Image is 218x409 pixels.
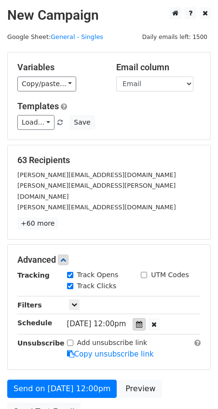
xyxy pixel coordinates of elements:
[17,182,176,200] small: [PERSON_NAME][EMAIL_ADDRESS][PERSON_NAME][DOMAIN_NAME]
[17,101,59,111] a: Templates
[7,7,211,24] h2: New Campaign
[139,32,211,42] span: Daily emails left: 1500
[170,363,218,409] iframe: Chat Widget
[151,270,189,280] label: UTM Codes
[77,281,117,291] label: Track Clicks
[17,115,54,130] a: Load...
[51,33,103,40] a: General - Singles
[17,319,52,327] strong: Schedule
[67,320,126,328] span: [DATE] 12:00pm
[17,217,58,230] a: +60 more
[17,62,102,73] h5: Variables
[77,338,148,348] label: Add unsubscribe link
[17,255,201,265] h5: Advanced
[77,270,119,280] label: Track Opens
[17,155,201,166] h5: 63 Recipients
[17,77,76,91] a: Copy/paste...
[119,380,162,398] a: Preview
[139,33,211,40] a: Daily emails left: 1500
[17,204,176,211] small: [PERSON_NAME][EMAIL_ADDRESS][DOMAIN_NAME]
[116,62,201,73] h5: Email column
[17,301,42,309] strong: Filters
[7,380,117,398] a: Send on [DATE] 12:00pm
[67,350,154,358] a: Copy unsubscribe link
[17,171,176,179] small: [PERSON_NAME][EMAIL_ADDRESS][DOMAIN_NAME]
[17,339,65,347] strong: Unsubscribe
[17,271,50,279] strong: Tracking
[69,115,95,130] button: Save
[7,33,103,40] small: Google Sheet:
